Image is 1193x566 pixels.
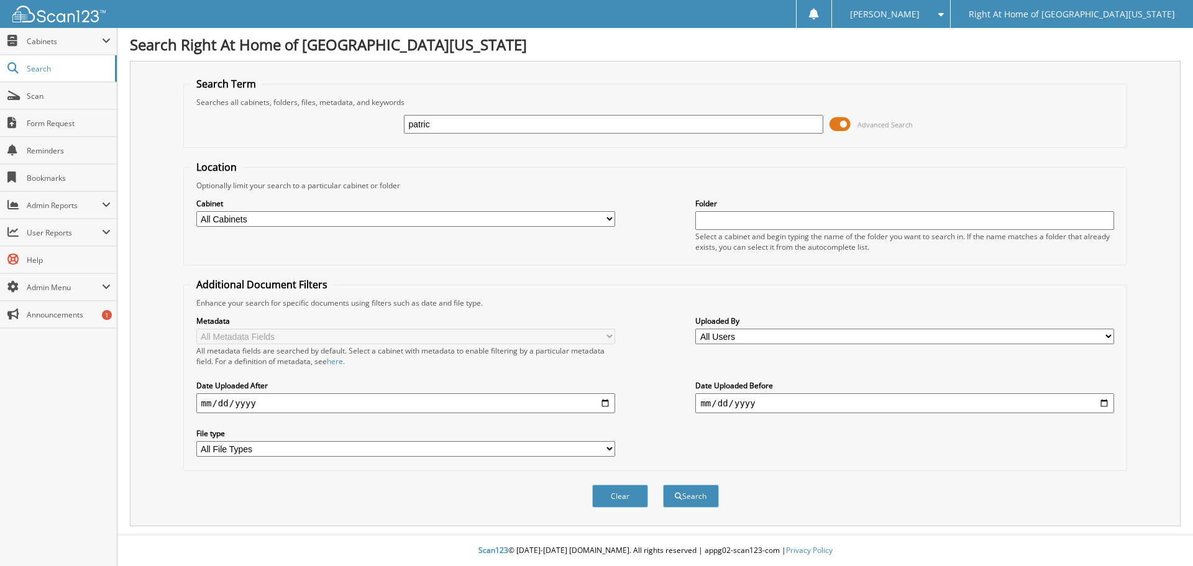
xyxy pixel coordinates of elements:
[130,34,1181,55] h1: Search Right At Home of [GEOGRAPHIC_DATA][US_STATE]
[190,298,1121,308] div: Enhance your search for specific documents using filters such as date and file type.
[27,173,111,183] span: Bookmarks
[102,310,112,320] div: 1
[695,393,1114,413] input: end
[695,380,1114,391] label: Date Uploaded Before
[850,11,920,18] span: [PERSON_NAME]
[27,36,102,47] span: Cabinets
[327,356,343,367] a: here
[27,145,111,156] span: Reminders
[27,255,111,265] span: Help
[969,11,1175,18] span: Right At Home of [GEOGRAPHIC_DATA][US_STATE]
[27,200,102,211] span: Admin Reports
[478,545,508,555] span: Scan123
[592,485,648,508] button: Clear
[695,316,1114,326] label: Uploaded By
[27,309,111,320] span: Announcements
[196,428,615,439] label: File type
[196,380,615,391] label: Date Uploaded After
[196,198,615,209] label: Cabinet
[27,63,109,74] span: Search
[27,282,102,293] span: Admin Menu
[663,485,719,508] button: Search
[190,160,243,174] legend: Location
[196,345,615,367] div: All metadata fields are searched by default. Select a cabinet with metadata to enable filtering b...
[786,545,833,555] a: Privacy Policy
[27,118,111,129] span: Form Request
[695,231,1114,252] div: Select a cabinet and begin typing the name of the folder you want to search in. If the name match...
[857,120,913,129] span: Advanced Search
[196,393,615,413] input: start
[190,180,1121,191] div: Optionally limit your search to a particular cabinet or folder
[190,97,1121,107] div: Searches all cabinets, folders, files, metadata, and keywords
[695,198,1114,209] label: Folder
[190,77,262,91] legend: Search Term
[12,6,106,22] img: scan123-logo-white.svg
[27,227,102,238] span: User Reports
[190,278,334,291] legend: Additional Document Filters
[117,536,1193,566] div: © [DATE]-[DATE] [DOMAIN_NAME]. All rights reserved | appg02-scan123-com |
[196,316,615,326] label: Metadata
[27,91,111,101] span: Scan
